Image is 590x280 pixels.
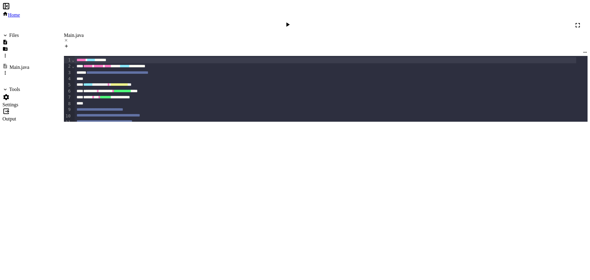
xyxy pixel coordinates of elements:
[64,33,588,38] div: Main.java
[9,87,20,92] div: Tools
[2,116,29,122] div: Output
[64,82,72,88] div: 5
[64,88,72,94] div: 6
[64,107,72,113] div: 9
[64,33,588,44] div: Main.java
[72,57,75,62] span: Fold line
[72,64,75,69] span: Fold line
[64,63,72,69] div: 2
[9,33,19,38] div: Files
[10,65,29,70] div: Main.java
[8,12,20,18] span: Home
[64,101,72,107] div: 8
[64,70,72,76] div: 3
[64,113,72,119] div: 10
[2,102,29,108] div: Settings
[2,12,20,18] a: Home
[64,119,72,125] div: 11
[64,57,72,63] div: 1
[64,94,72,101] div: 7
[64,76,72,82] div: 4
